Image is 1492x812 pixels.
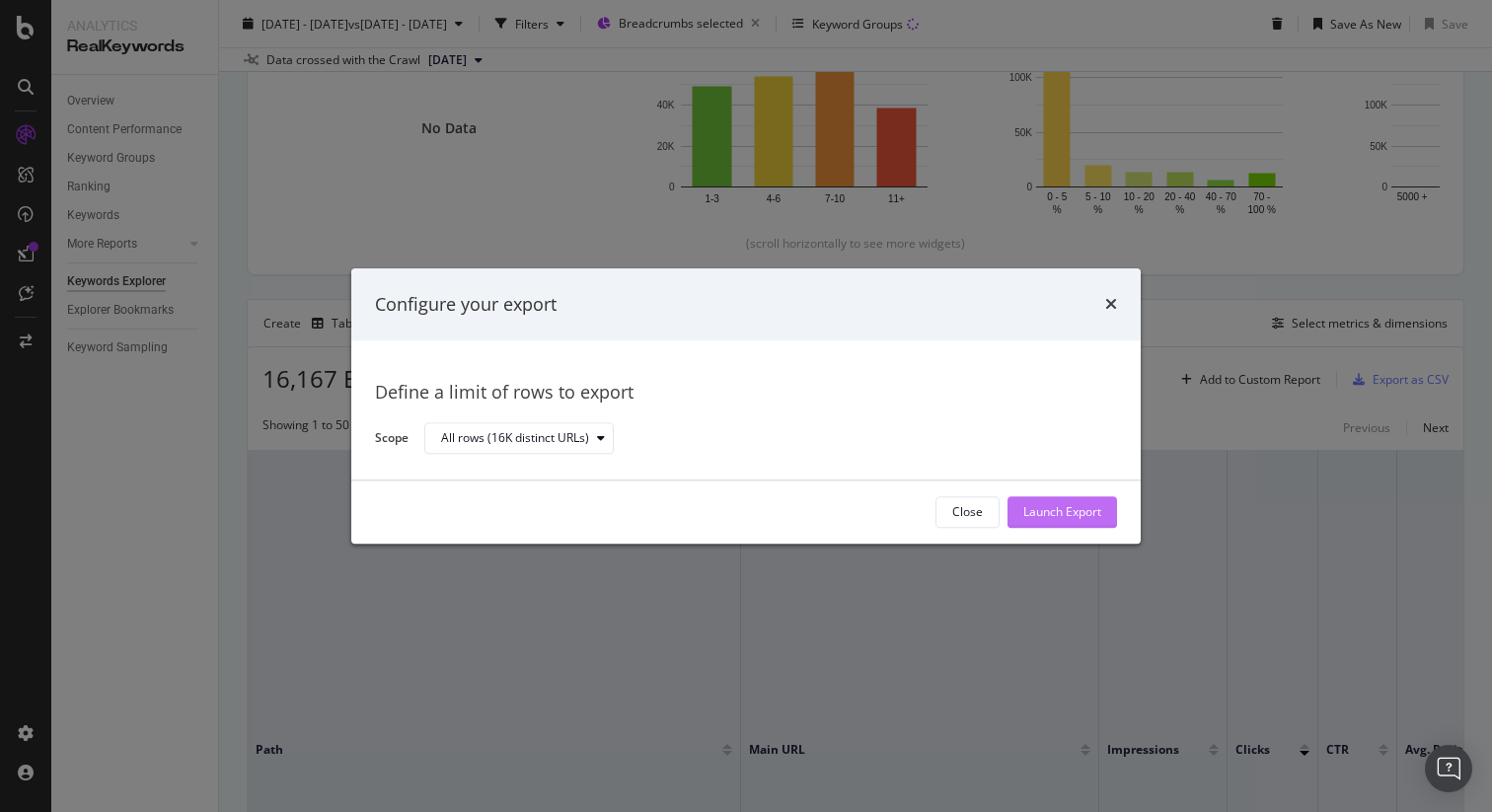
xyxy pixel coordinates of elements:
[1007,496,1117,528] button: Launch Export
[952,504,983,521] div: Close
[375,292,557,318] div: Configure your export
[1105,292,1117,318] div: times
[424,423,614,455] button: All rows (16K distinct URLs)
[935,496,1000,528] button: Close
[375,381,1117,406] div: Define a limit of rows to export
[1425,745,1472,792] div: Open Intercom Messenger
[441,433,589,445] div: All rows (16K distinct URLs)
[375,429,409,451] label: Scope
[351,268,1141,544] div: modal
[1023,504,1101,521] div: Launch Export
